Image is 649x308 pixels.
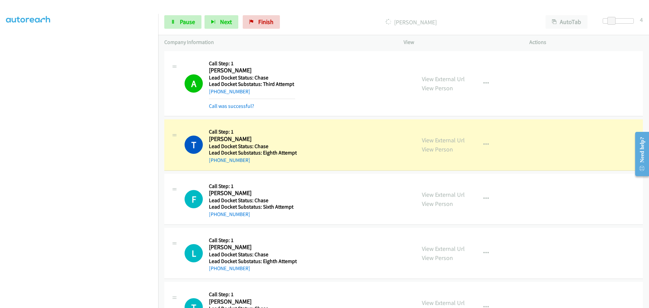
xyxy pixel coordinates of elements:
[209,189,295,197] h2: [PERSON_NAME]
[164,38,391,46] p: Company Information
[422,75,465,83] a: View External Url
[209,81,295,88] h5: Lead Docket Substatus: Third Attempt
[209,135,295,143] h2: [PERSON_NAME]
[209,157,250,163] a: [PHONE_NUMBER]
[209,211,250,217] a: [PHONE_NUMBER]
[209,258,297,265] h5: Lead Docket Substatus: Eighth Attempt
[209,197,295,204] h5: Lead Docket Status: Chase
[209,183,295,190] h5: Call Step: 1
[209,88,250,95] a: [PHONE_NUMBER]
[209,74,295,81] h5: Lead Docket Status: Chase
[209,291,295,298] h5: Call Step: 1
[185,244,203,262] div: The call is yet to be attempted
[205,15,238,29] button: Next
[422,254,453,262] a: View Person
[209,128,297,135] h5: Call Step: 1
[209,143,297,150] h5: Lead Docket Status: Chase
[422,200,453,208] a: View Person
[164,15,201,29] a: Pause
[422,145,453,153] a: View Person
[289,18,533,27] p: [PERSON_NAME]
[258,18,273,26] span: Finish
[209,237,297,244] h5: Call Step: 1
[629,127,649,181] iframe: Resource Center
[180,18,195,26] span: Pause
[185,190,203,208] h1: F
[209,204,295,210] h5: Lead Docket Substatus: Sixth Attempt
[404,38,517,46] p: View
[220,18,232,26] span: Next
[422,191,465,198] a: View External Url
[209,251,297,258] h5: Lead Docket Status: Chase
[185,244,203,262] h1: L
[185,136,203,154] h1: T
[185,190,203,208] div: The call is yet to be attempted
[422,245,465,253] a: View External Url
[546,15,587,29] button: AutoTab
[422,84,453,92] a: View Person
[209,60,295,67] h5: Call Step: 1
[209,103,254,109] a: Call was successful?
[209,265,250,271] a: [PHONE_NUMBER]
[243,15,280,29] a: Finish
[209,298,295,306] h2: [PERSON_NAME]
[422,299,465,307] a: View External Url
[209,243,295,251] h2: [PERSON_NAME]
[529,38,643,46] p: Actions
[640,15,643,24] div: 4
[209,67,295,74] h2: [PERSON_NAME]
[209,149,297,156] h5: Lead Docket Substatus: Eighth Attempt
[422,136,465,144] a: View External Url
[185,74,203,93] h1: A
